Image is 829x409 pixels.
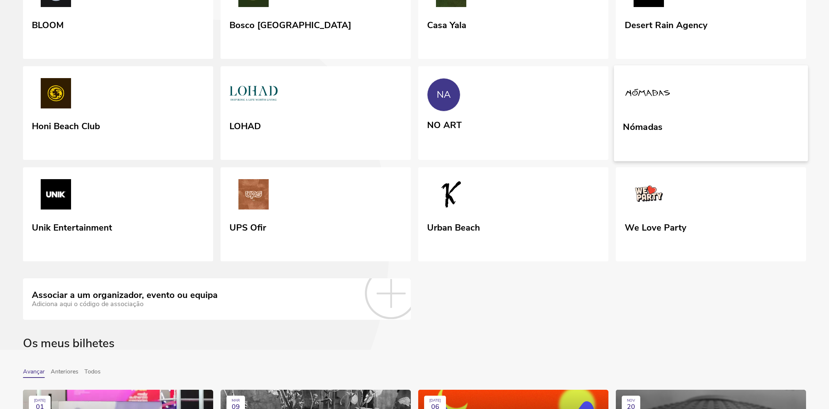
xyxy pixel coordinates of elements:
[625,179,673,212] img: We Love Party
[23,167,213,261] a: Unik Entertainment Unik Entertainment
[32,220,112,233] div: Unik Entertainment
[427,117,462,131] div: NO ART
[32,17,64,31] div: BLOOM
[23,337,806,368] div: Os meus bilhetes
[32,78,80,111] img: Honi Beach Club
[625,17,708,31] div: Desert Rain Agency
[418,167,608,261] a: Urban Beach Urban Beach
[34,399,46,403] div: [DATE]
[627,399,635,403] div: NOV
[32,300,218,308] div: Adiciona aqui o código de associação
[616,167,806,261] a: We Love Party We Love Party
[437,89,451,100] div: NA
[623,119,662,132] div: Nómadas
[232,399,240,403] div: MAR
[623,77,672,111] img: Nómadas
[229,17,351,31] div: Bosco [GEOGRAPHIC_DATA]
[229,78,278,111] img: LOHAD
[32,179,80,212] img: Unik Entertainment
[427,17,466,31] div: Casa Yala
[23,368,45,378] button: Avançar
[614,65,808,161] a: Nómadas Nómadas
[427,220,480,233] div: Urban Beach
[229,220,266,233] div: UPS Ofir
[221,167,411,261] a: UPS Ofir UPS Ofir
[229,179,278,212] img: UPS Ofir
[51,368,78,378] button: Anteriores
[32,118,100,132] div: Honi Beach Club
[23,66,213,160] a: Honi Beach Club Honi Beach Club
[429,399,441,403] div: [DATE]
[221,66,411,160] a: LOHAD LOHAD
[418,66,608,159] a: NA NO ART
[84,368,101,378] button: Todos
[625,220,687,233] div: We Love Party
[229,118,261,132] div: LOHAD
[23,278,411,320] a: Associar a um organizador, evento ou equipa Adiciona aqui o código de associação
[427,179,475,212] img: Urban Beach
[32,290,218,301] div: Associar a um organizador, evento ou equipa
